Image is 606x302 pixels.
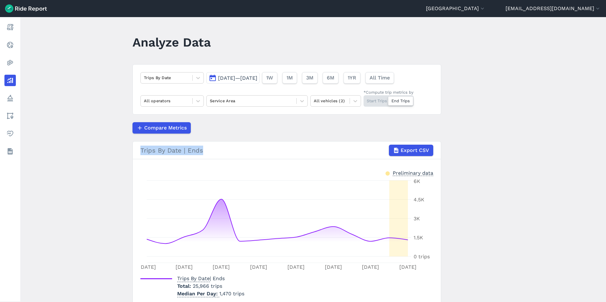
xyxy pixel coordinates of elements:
tspan: 1.5K [414,235,423,241]
span: [DATE]—[DATE] [218,75,257,81]
button: 1W [262,72,277,84]
tspan: [DATE] [139,264,156,270]
a: Areas [4,110,16,122]
span: 3M [306,74,313,82]
button: 1M [282,72,297,84]
span: 25,966 trips [193,283,222,289]
button: Export CSV [389,145,433,156]
tspan: [DATE] [399,264,416,270]
img: Ride Report [5,4,47,13]
div: Trips By Date | Ends [140,145,433,156]
h1: Analyze Data [132,34,211,51]
tspan: 0 trips [414,254,430,260]
button: [GEOGRAPHIC_DATA] [426,5,486,12]
span: Compare Metrics [144,124,187,132]
tspan: [DATE] [362,264,379,270]
a: Datasets [4,146,16,157]
a: Realtime [4,39,16,51]
tspan: 4.5K [414,197,424,203]
p: 1,470 trips [177,290,244,298]
tspan: 3K [414,216,420,222]
tspan: 6K [414,178,420,184]
button: All Time [365,72,394,84]
button: Compare Metrics [132,122,191,134]
span: Trips By Date [177,274,210,282]
span: Export CSV [401,147,429,154]
div: *Compute trip metrics by [364,89,414,95]
span: All Time [370,74,390,82]
a: Analyze [4,75,16,86]
a: Policy [4,92,16,104]
span: 6M [327,74,334,82]
tspan: [DATE] [176,264,193,270]
span: | Ends [177,275,225,281]
button: 3M [302,72,318,84]
tspan: [DATE] [325,264,342,270]
button: [EMAIL_ADDRESS][DOMAIN_NAME] [506,5,601,12]
div: Preliminary data [393,169,433,176]
span: 1YR [348,74,356,82]
span: Total [177,283,193,289]
span: 1M [287,74,293,82]
button: 1YR [344,72,360,84]
a: Health [4,128,16,139]
tspan: [DATE] [250,264,267,270]
a: Report [4,22,16,33]
tspan: [DATE] [213,264,230,270]
button: 6M [323,72,338,84]
span: Median Per Day [177,289,219,297]
tspan: [DATE] [287,264,305,270]
span: 1W [266,74,273,82]
button: [DATE]—[DATE] [206,72,260,84]
a: Heatmaps [4,57,16,68]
